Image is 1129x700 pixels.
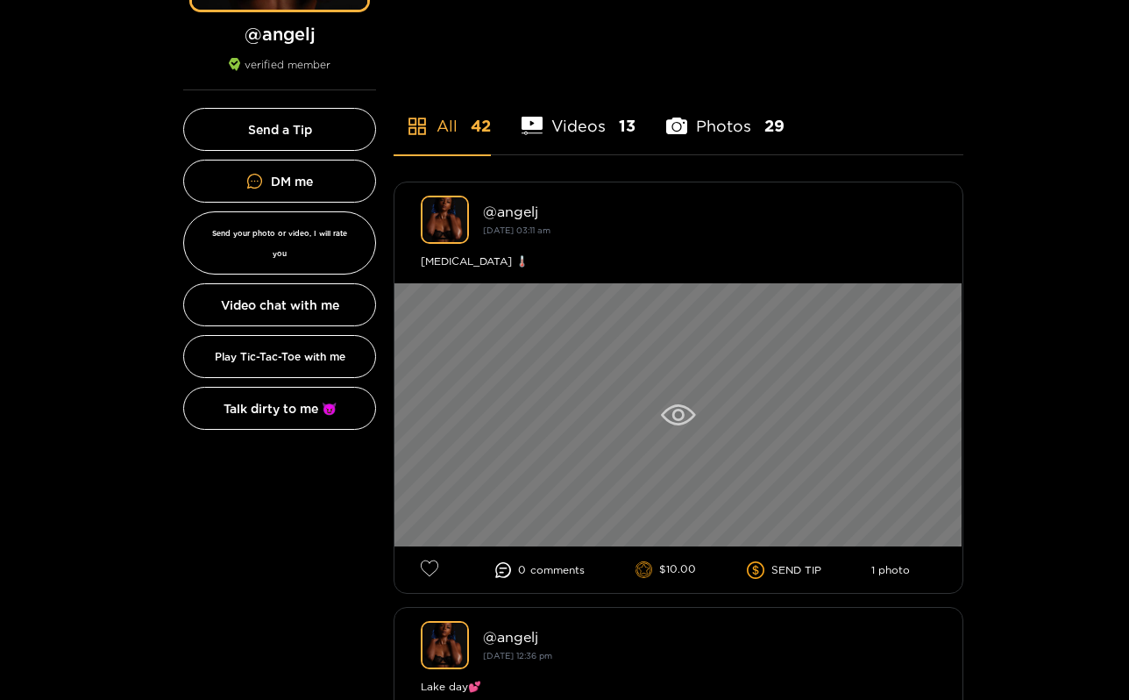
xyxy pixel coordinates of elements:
[747,561,771,579] span: dollar
[394,75,491,154] li: All
[619,115,636,137] span: 13
[421,196,469,244] img: angelj
[871,564,910,576] li: 1 photo
[183,283,376,326] button: Video chat with me
[495,562,585,578] li: 0
[183,23,376,45] h1: @ angelj
[530,564,585,576] span: comment s
[421,253,936,270] div: [MEDICAL_DATA] 🌡️
[183,211,376,275] button: Send your photo or video, I will rate you
[183,58,376,90] div: verified member
[747,561,821,579] li: SEND TIP
[183,160,376,203] a: DM me
[522,75,636,154] li: Videos
[183,387,376,430] button: Talk dirty to me 😈
[483,651,552,661] small: [DATE] 12:36 pm
[183,108,376,151] button: Send a Tip
[764,115,785,137] span: 29
[636,561,697,579] li: $10.00
[421,678,936,696] div: Lake day💕
[471,115,491,137] span: 42
[483,225,550,235] small: [DATE] 03:11 am
[483,204,936,219] div: @ angelj
[483,629,936,645] div: @ angelj
[421,621,469,669] img: angelj
[407,116,428,137] span: appstore
[183,335,376,378] button: Play Tic-Tac-Toe with me
[666,75,785,154] li: Photos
